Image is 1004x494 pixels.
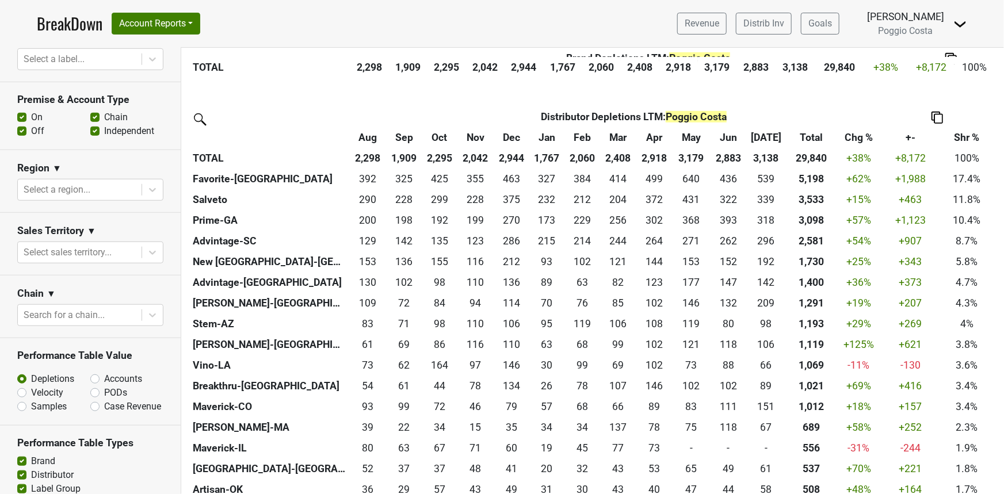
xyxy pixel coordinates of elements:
[31,468,74,482] label: Distributor
[674,254,708,269] div: 153
[387,127,422,148] th: Sep: activate to sort column ascending
[567,233,597,248] div: 214
[940,231,994,251] td: 8.7%
[636,127,671,148] th: Apr: activate to sort column ascending
[349,189,387,210] td: 290.333
[387,272,422,293] td: 102.49
[425,275,455,290] div: 98
[494,251,529,272] td: 212.25
[190,231,349,251] th: Advintage-SC
[529,127,564,148] th: Jan: activate to sort column ascending
[815,57,864,78] th: 29,840
[801,13,839,35] a: Goals
[746,148,786,169] th: 3,138
[494,148,529,169] th: 2,944
[713,233,743,248] div: 262
[564,251,600,272] td: 102.417
[497,192,526,207] div: 375
[505,57,543,78] th: 2,944
[837,272,880,293] td: +36 %
[104,110,128,124] label: Chain
[749,192,784,207] div: 339
[457,189,494,210] td: 227.749
[564,148,600,169] th: 2,060
[497,275,526,290] div: 136
[425,192,455,207] div: 299
[427,57,466,78] th: 2,295
[711,127,746,148] th: Jun: activate to sort column ascending
[600,169,637,189] td: 414.418
[387,313,422,334] td: 70.917
[672,148,711,169] th: 3,179
[600,127,637,148] th: Mar: activate to sort column ascending
[494,210,529,231] td: 269.66
[672,293,711,313] td: 146.08
[639,254,669,269] div: 144
[940,210,994,231] td: 10.4%
[532,275,562,290] div: 89
[621,57,659,78] th: 2,408
[746,293,786,313] td: 208.93
[749,296,784,311] div: 209
[17,94,163,106] h3: Premise & Account Type
[567,171,597,186] div: 384
[460,254,491,269] div: 116
[457,210,494,231] td: 199.32
[190,251,349,272] th: New [GEOGRAPHIC_DATA]-[GEOGRAPHIC_DATA]
[422,189,457,210] td: 299.417
[711,231,746,251] td: 262.16
[390,192,419,207] div: 228
[387,231,422,251] td: 141.91
[786,293,837,313] th: 1290.710
[789,213,834,228] div: 3,098
[349,148,387,169] th: 2,298
[497,213,526,228] div: 270
[425,296,455,311] div: 84
[713,296,743,311] div: 132
[457,272,494,293] td: 110.24
[494,231,529,251] td: 286.46
[639,192,669,207] div: 372
[837,189,880,210] td: +15 %
[713,254,743,269] div: 152
[602,275,633,290] div: 82
[916,62,946,73] span: +8,172
[388,48,907,68] th: Brand Depletions LTM :
[497,171,526,186] div: 463
[672,169,711,189] td: 639.541
[884,213,938,228] div: +1,123
[786,169,837,189] th: 5198.411
[600,210,637,231] td: 256
[789,192,834,207] div: 3,533
[940,251,994,272] td: 5.8%
[190,148,349,169] th: TOTAL
[713,171,743,186] div: 436
[672,231,711,251] td: 270.72
[789,171,834,186] div: 5,198
[349,231,387,251] td: 129.41
[736,57,775,78] th: 2,883
[457,169,494,189] td: 355.458
[390,233,419,248] div: 142
[837,231,880,251] td: +54 %
[602,171,633,186] div: 414
[713,213,743,228] div: 393
[422,272,457,293] td: 98.09
[884,192,938,207] div: +463
[532,171,562,186] div: 327
[47,287,56,301] span: ▼
[711,251,746,272] td: 151.749
[940,148,994,169] td: 100%
[600,189,637,210] td: 204.167
[349,251,387,272] td: 153.082
[636,189,671,210] td: 371.833
[940,293,994,313] td: 4.3%
[846,152,871,164] span: +38%
[749,233,784,248] div: 296
[711,210,746,231] td: 393.26
[190,169,349,189] th: Favorite-[GEOGRAPHIC_DATA]
[636,251,671,272] td: 143.748
[749,171,784,186] div: 539
[31,400,67,413] label: Samples
[494,127,529,148] th: Dec: activate to sort column ascending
